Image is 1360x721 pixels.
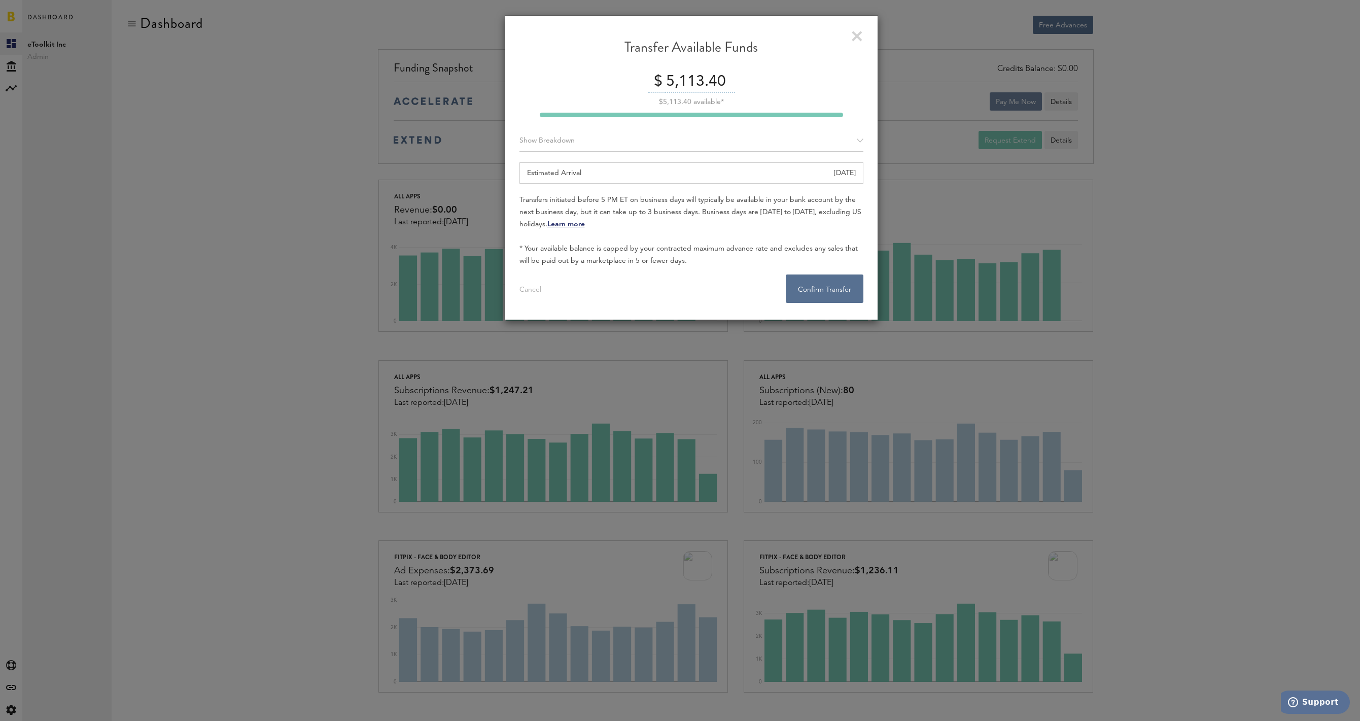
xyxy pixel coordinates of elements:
[1281,691,1350,716] iframe: Opens a widget where you can find more information
[648,72,662,93] div: $
[519,162,863,184] div: Estimated Arrival
[786,274,863,303] button: Confirm Transfer
[547,221,585,228] a: Learn more
[519,98,863,106] div: $5,113.40 available*
[519,39,863,64] div: Transfer Available Funds
[834,163,856,183] div: [DATE]
[519,194,863,267] div: Transfers initiated before 5 PM ET on business days will typically be available in your bank acco...
[507,274,553,303] button: Cancel
[519,137,537,144] span: Show
[519,130,863,152] div: Breakdown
